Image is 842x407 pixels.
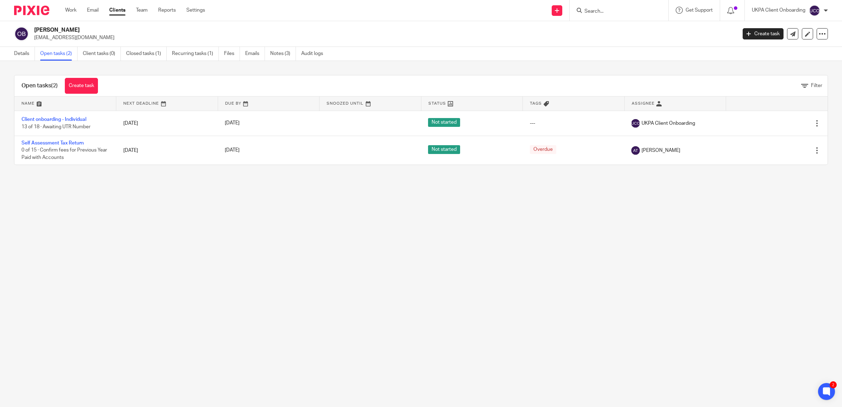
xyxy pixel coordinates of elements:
a: Create task [65,78,98,94]
img: svg%3E [631,119,640,128]
a: Email [87,7,99,14]
a: Team [136,7,148,14]
span: 13 of 18 · Awaiting UTR Number [21,124,91,129]
a: Details [14,47,35,61]
a: Self Assessment Tax Return [21,141,84,146]
div: 2 [830,381,837,388]
a: Clients [109,7,125,14]
span: Tags [530,101,542,105]
a: Closed tasks (1) [126,47,167,61]
a: Files [224,47,240,61]
h1: Open tasks [21,82,58,90]
span: Get Support [686,8,713,13]
span: Overdue [530,145,556,154]
span: Snoozed Until [327,101,364,105]
a: Reports [158,7,176,14]
span: [DATE] [225,148,240,153]
a: Settings [186,7,205,14]
input: Search [584,8,647,15]
a: Recurring tasks (1) [172,47,219,61]
span: (2) [51,83,58,88]
img: svg%3E [14,26,29,41]
span: 0 of 15 · Confirm fees for Previous Year Paid with Accounts [21,148,107,160]
span: Filter [811,83,822,88]
span: Not started [428,118,460,127]
a: Create task [743,28,784,39]
a: Work [65,7,76,14]
a: Client onboarding - Individual [21,117,86,122]
span: UKPA Client Onboarding [642,120,695,127]
a: Emails [245,47,265,61]
a: Audit logs [301,47,328,61]
a: Client tasks (0) [83,47,121,61]
span: Status [428,101,446,105]
p: [EMAIL_ADDRESS][DOMAIN_NAME] [34,34,732,41]
img: svg%3E [631,146,640,155]
a: Open tasks (2) [40,47,78,61]
p: UKPA Client Onboarding [752,7,805,14]
div: --- [530,120,618,127]
img: Pixie [14,6,49,15]
img: svg%3E [809,5,820,16]
a: Notes (3) [270,47,296,61]
td: [DATE] [116,111,218,136]
span: [DATE] [225,121,240,126]
span: Not started [428,145,460,154]
td: [DATE] [116,136,218,165]
span: [PERSON_NAME] [642,147,680,154]
h2: [PERSON_NAME] [34,26,593,34]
